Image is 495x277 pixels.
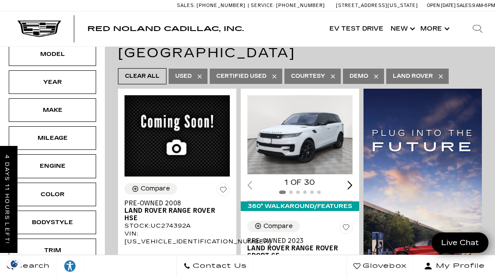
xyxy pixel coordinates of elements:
span: Clear All [125,71,159,82]
div: Year [31,77,74,87]
div: MakeMake [9,98,96,122]
div: BodystyleBodystyle [9,211,96,234]
button: Compare Vehicle [247,221,300,232]
button: Save Vehicle [339,221,353,237]
span: Contact Us [190,260,247,272]
a: Service: [PHONE_NUMBER] [248,3,327,8]
span: Red Noland Cadillac, Inc. [87,24,244,33]
a: Contact Us [177,255,254,277]
div: Engine [31,161,74,171]
button: details tab [178,246,229,265]
div: YearYear [9,70,96,94]
section: Click to Open Cookie Consent Modal [4,259,24,268]
span: Search [14,260,50,272]
a: Glovebox [346,255,414,277]
img: Opt-Out Icon [4,259,24,268]
a: Pre-Owned 2023Land Rover Range Rover Sport SE [247,237,353,260]
div: Explore your accessibility options [57,260,83,273]
button: Save Vehicle [217,183,230,200]
button: Open user profile menu [414,255,495,277]
span: Sales: [457,3,472,8]
span: [PHONE_NUMBER] [197,3,246,8]
div: 1 / 2 [247,95,353,174]
div: 360° WalkAround/Features [241,201,359,211]
span: Land Rover [393,71,433,82]
div: Compare [263,222,293,230]
div: ModelModel [9,42,96,66]
div: Color [31,190,74,199]
button: More [417,11,451,46]
button: pricing tab [125,246,177,265]
a: Live Chat [432,232,488,253]
div: Stock : UC274392A [125,222,230,230]
img: Cadillac Dark Logo with Cadillac White Text [17,21,61,37]
div: Bodystyle [31,218,74,227]
span: Land Rover Range Rover HSE [125,207,223,222]
div: ColorColor [9,183,96,206]
div: EngineEngine [9,154,96,178]
div: Make [31,105,74,115]
span: Service: [251,3,275,8]
a: [STREET_ADDRESS][US_STATE] [336,3,418,8]
div: Trim [31,246,74,255]
span: 9 AM-6 PM [472,3,495,8]
a: New [387,11,417,46]
span: Sales: [177,3,195,8]
div: Mileage [31,133,74,143]
span: Certified Used [216,71,267,82]
a: Red Noland Cadillac, Inc. [87,25,244,32]
span: [PHONE_NUMBER] [276,3,325,8]
a: Explore your accessibility options [57,255,83,277]
span: Land Rover Range Rover Sport SE [247,245,346,260]
span: Used [175,71,192,82]
span: Glovebox [360,260,407,272]
div: 1 of 30 [247,178,353,187]
span: Courtesy [291,71,325,82]
span: Pre-Owned 2023 [247,237,346,245]
span: Live Chat [437,238,483,248]
button: Compare Vehicle [125,183,177,194]
div: VIN: [US_VEHICLE_IDENTIFICATION_NUMBER] [125,230,230,246]
span: Pre-Owned 2008 [125,200,223,207]
span: Demo [350,71,368,82]
span: My Profile [433,260,485,272]
a: EV Test Drive [326,11,387,46]
img: 2008 Land Rover Range Rover HSE [125,95,230,177]
div: Next slide [347,181,353,189]
a: Sales: [PHONE_NUMBER] [177,3,248,8]
div: TrimTrim [9,239,96,262]
div: Compare [141,185,170,193]
div: MileageMileage [9,126,96,150]
div: Search [460,11,495,46]
img: 2023 Land Rover Range Rover Sport SE 1 [247,95,353,174]
span: Open [DATE] [427,3,456,8]
div: Model [31,49,74,59]
a: Pre-Owned 2008Land Rover Range Rover HSE [125,200,230,222]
